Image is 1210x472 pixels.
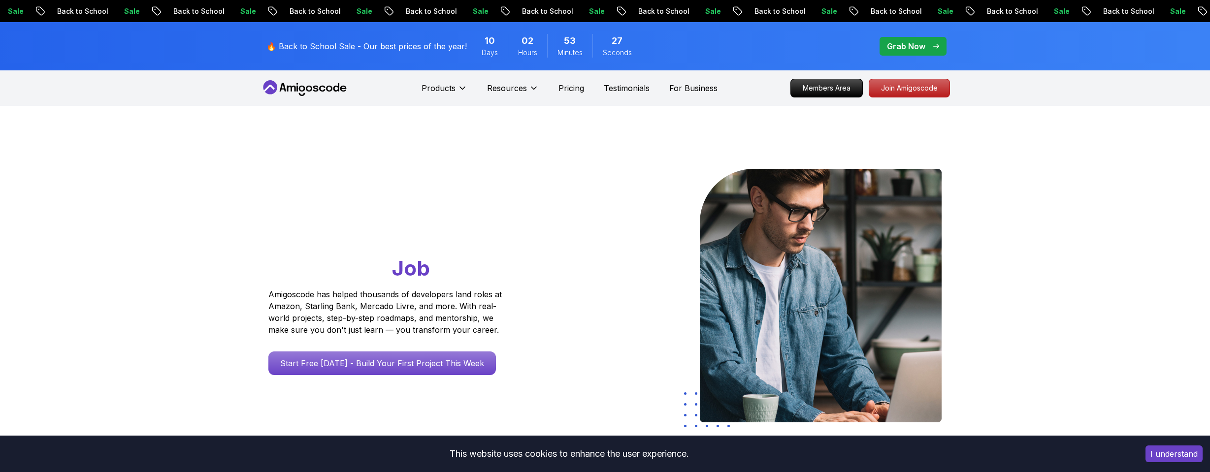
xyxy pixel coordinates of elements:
[1160,6,1192,16] p: Sale
[347,6,378,16] p: Sale
[1044,6,1076,16] p: Sale
[266,40,467,52] p: 🔥 Back to School Sale - Our best prices of the year!
[512,6,579,16] p: Back to School
[47,6,114,16] p: Back to School
[230,6,262,16] p: Sale
[557,48,583,58] span: Minutes
[114,6,146,16] p: Sale
[487,82,527,94] p: Resources
[869,79,950,97] a: Join Amigoscode
[564,34,576,48] span: 53 Minutes
[977,6,1044,16] p: Back to School
[669,82,718,94] a: For Business
[268,351,496,375] a: Start Free [DATE] - Build Your First Project This Week
[422,82,467,102] button: Products
[268,288,505,336] p: Amigoscode has helped thousands of developers land roles at Amazon, Starling Bank, Mercado Livre,...
[869,79,949,97] p: Join Amigoscode
[791,79,862,97] p: Members Area
[887,40,925,52] p: Grab Now
[628,6,695,16] p: Back to School
[485,34,495,48] span: 10 Days
[164,6,230,16] p: Back to School
[558,82,584,94] a: Pricing
[700,169,942,422] img: hero
[280,6,347,16] p: Back to School
[612,34,622,48] span: 27 Seconds
[487,82,539,102] button: Resources
[812,6,843,16] p: Sale
[928,6,959,16] p: Sale
[861,6,928,16] p: Back to School
[7,443,1131,465] div: This website uses cookies to enhance the user experience.
[482,48,498,58] span: Days
[695,6,727,16] p: Sale
[268,169,540,283] h1: Go From Learning to Hired: Master Java, Spring Boot & Cloud Skills That Get You the
[392,255,430,281] span: Job
[518,48,537,58] span: Hours
[1093,6,1160,16] p: Back to School
[745,6,812,16] p: Back to School
[422,82,456,94] p: Products
[603,48,632,58] span: Seconds
[522,34,533,48] span: 2 Hours
[463,6,494,16] p: Sale
[1145,445,1203,462] button: Accept cookies
[790,79,863,97] a: Members Area
[579,6,611,16] p: Sale
[396,6,463,16] p: Back to School
[604,82,650,94] a: Testimonials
